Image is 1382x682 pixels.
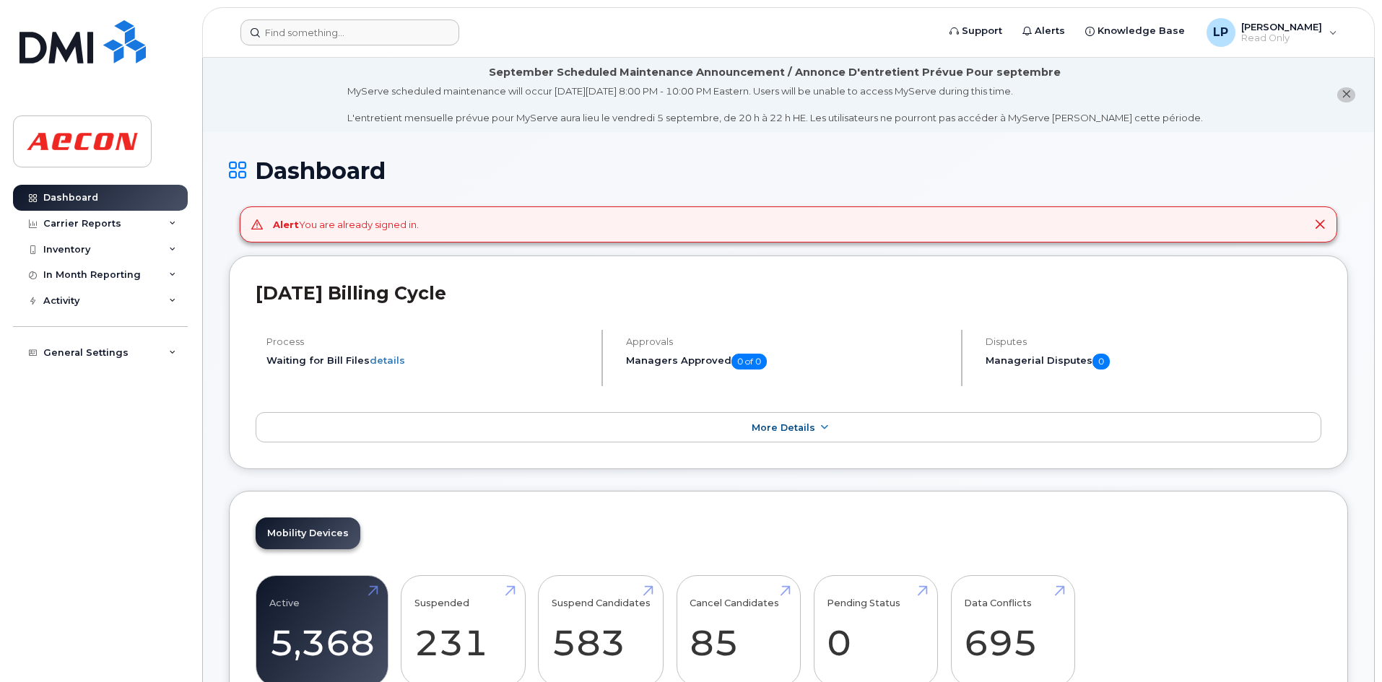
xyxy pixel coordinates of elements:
a: Cancel Candidates 85 [690,583,787,678]
a: details [370,354,405,366]
h4: Disputes [986,336,1321,347]
a: Mobility Devices [256,517,360,549]
a: Active 5,368 [269,583,375,678]
span: 0 of 0 [731,354,767,370]
a: Data Conflicts 695 [964,583,1061,678]
h2: [DATE] Billing Cycle [256,282,1321,304]
h1: Dashboard [229,158,1348,183]
div: September Scheduled Maintenance Announcement / Annonce D'entretient Prévue Pour septembre [489,65,1061,80]
a: Suspended 231 [414,583,512,678]
div: You are already signed in. [273,218,419,232]
strong: Alert [273,219,299,230]
a: Pending Status 0 [827,583,924,678]
button: close notification [1337,87,1355,102]
h4: Approvals [626,336,949,347]
span: More Details [752,422,815,433]
li: Waiting for Bill Files [266,354,589,367]
h5: Managerial Disputes [986,354,1321,370]
a: Suspend Candidates 583 [552,583,651,678]
h5: Managers Approved [626,354,949,370]
span: 0 [1092,354,1110,370]
div: MyServe scheduled maintenance will occur [DATE][DATE] 8:00 PM - 10:00 PM Eastern. Users will be u... [347,84,1203,125]
h4: Process [266,336,589,347]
